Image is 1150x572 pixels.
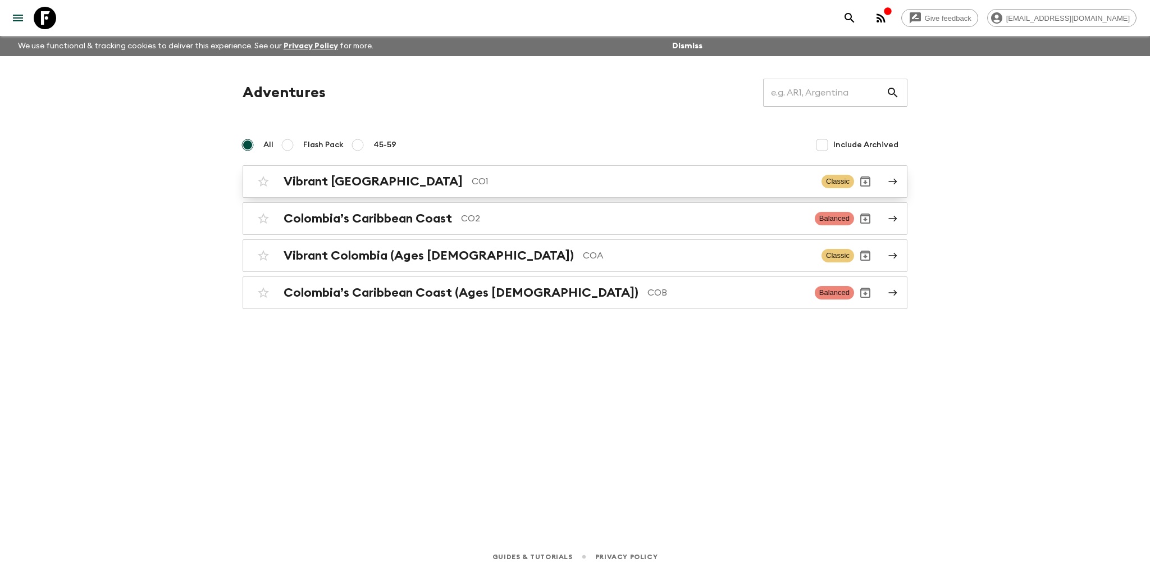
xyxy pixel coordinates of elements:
[919,14,978,22] span: Give feedback
[243,202,907,235] a: Colombia’s Caribbean CoastCO2BalancedArchive
[243,81,326,104] h1: Adventures
[472,175,813,188] p: CO1
[987,9,1137,27] div: [EMAIL_ADDRESS][DOMAIN_NAME]
[583,249,813,262] p: COA
[901,9,978,27] a: Give feedback
[854,207,877,230] button: Archive
[263,139,273,151] span: All
[838,7,861,29] button: search adventures
[243,239,907,272] a: Vibrant Colombia (Ages [DEMOGRAPHIC_DATA])COAClassicArchive
[822,175,854,188] span: Classic
[284,42,338,50] a: Privacy Policy
[1000,14,1136,22] span: [EMAIL_ADDRESS][DOMAIN_NAME]
[854,282,877,304] button: Archive
[854,170,877,193] button: Archive
[243,276,907,309] a: Colombia’s Caribbean Coast (Ages [DEMOGRAPHIC_DATA])COBBalancedArchive
[284,248,574,263] h2: Vibrant Colombia (Ages [DEMOGRAPHIC_DATA])
[647,286,806,299] p: COB
[13,36,378,56] p: We use functional & tracking cookies to deliver this experience. See our for more.
[492,551,573,563] a: Guides & Tutorials
[763,77,886,108] input: e.g. AR1, Argentina
[243,165,907,198] a: Vibrant [GEOGRAPHIC_DATA]CO1ClassicArchive
[373,139,396,151] span: 45-59
[815,212,854,225] span: Balanced
[461,212,806,225] p: CO2
[669,38,705,54] button: Dismiss
[595,551,658,563] a: Privacy Policy
[833,139,898,151] span: Include Archived
[284,285,638,300] h2: Colombia’s Caribbean Coast (Ages [DEMOGRAPHIC_DATA])
[284,174,463,189] h2: Vibrant [GEOGRAPHIC_DATA]
[854,244,877,267] button: Archive
[303,139,344,151] span: Flash Pack
[284,211,452,226] h2: Colombia’s Caribbean Coast
[822,249,854,262] span: Classic
[815,286,854,299] span: Balanced
[7,7,29,29] button: menu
